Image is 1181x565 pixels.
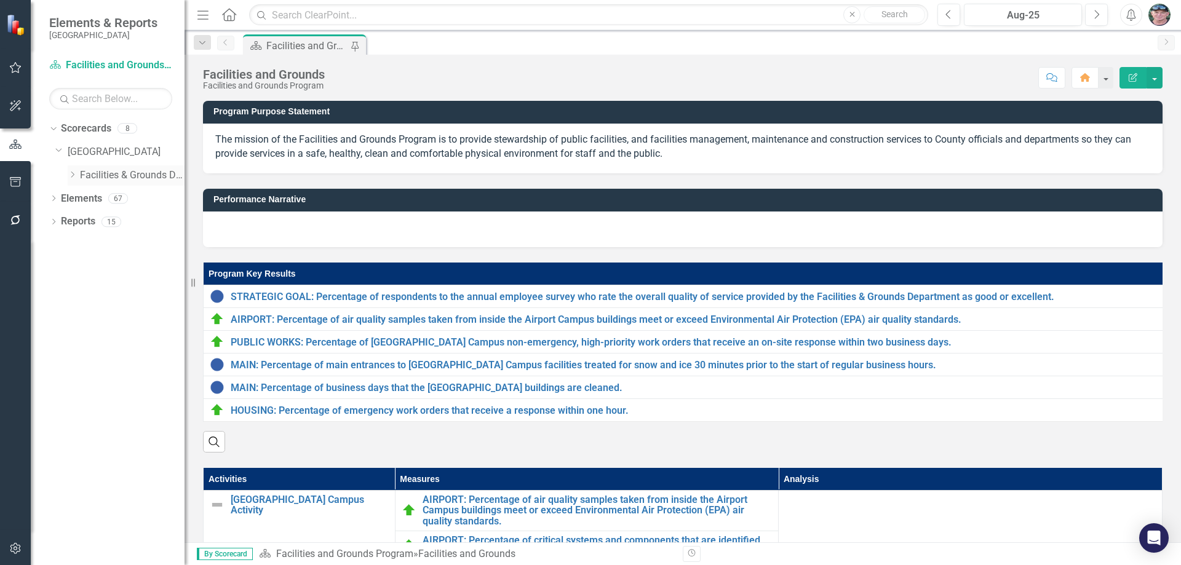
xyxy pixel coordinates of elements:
div: Open Intercom Messenger [1139,523,1169,553]
input: Search Below... [49,88,172,109]
a: [GEOGRAPHIC_DATA] [68,145,185,159]
img: On Target [402,503,416,518]
img: No Data [210,357,225,372]
span: By Scorecard [197,548,253,560]
a: Reports [61,215,95,229]
div: Facilities and Grounds [418,548,515,559]
div: Facilities and Grounds Program [203,81,325,90]
td: Double-Click to Edit Right Click for Context Menu [204,308,1171,331]
td: Double-Click to Edit Right Click for Context Menu [204,354,1171,376]
a: Scorecards [61,122,111,136]
img: Not Defined [210,497,225,512]
div: Aug-25 [968,8,1078,23]
a: Facilities & Grounds Department [80,168,185,183]
a: MAIN: Percentage of business days that the [GEOGRAPHIC_DATA] buildings are cleaned. [231,382,1164,393]
td: Double-Click to Edit Right Click for Context Menu [204,285,1171,308]
img: On Target [402,538,416,553]
button: Aug-25 [964,4,1082,26]
td: Double-Click to Edit Right Click for Context Menu [204,376,1171,399]
img: On Target [210,312,225,326]
a: STRATEGIC GOAL: Percentage of respondents to the annual employee survey who rate the overall qual... [231,291,1164,302]
div: Facilities and Grounds [203,68,325,81]
img: On Target [210,334,225,349]
small: [GEOGRAPHIC_DATA] [49,30,157,40]
a: PUBLIC WORKS: Percentage of [GEOGRAPHIC_DATA] Campus non-emergency, high-priority work orders tha... [231,337,1164,348]
img: ClearPoint Strategy [6,14,28,36]
h3: Program Purpose Statement [213,107,1156,116]
div: 15 [101,216,121,227]
td: Double-Click to Edit Right Click for Context Menu [395,490,779,531]
a: HOUSING: Percentage of emergency work orders that receive a response within one hour. [231,405,1164,416]
div: Facilities and Grounds [266,38,348,53]
a: AIRPORT: Percentage of critical systems and components that are identified for replacement prior ... [423,535,773,556]
a: AIRPORT: Percentage of air quality samples taken from inside the Airport Campus buildings meet or... [423,494,773,527]
a: MAIN: Percentage of main entrances to [GEOGRAPHIC_DATA] Campus facilities treated for snow and ic... [231,360,1164,371]
span: Search [881,9,908,19]
div: 8 [117,124,137,134]
a: Facilities and Grounds Program [276,548,413,559]
img: James Hoock [1148,4,1171,26]
td: Double-Click to Edit Right Click for Context Menu [395,531,779,560]
p: The mission of the Facilities and Grounds Program is to provide stewardship of public facilities,... [215,133,1150,161]
img: No Data [210,380,225,395]
a: [GEOGRAPHIC_DATA] Campus Activity [231,494,389,516]
td: Double-Click to Edit Right Click for Context Menu [204,399,1171,422]
button: Search [864,6,925,23]
a: Facilities and Grounds Program [49,58,172,73]
h3: Performance Narrative [213,195,1156,204]
span: Elements & Reports [49,15,157,30]
input: Search ClearPoint... [249,4,928,26]
img: On Target [210,403,225,417]
td: Double-Click to Edit Right Click for Context Menu [204,331,1171,354]
div: 67 [108,193,128,203]
a: AIRPORT: Percentage of air quality samples taken from inside the Airport Campus buildings meet or... [231,314,1164,325]
div: » [259,547,674,561]
a: Elements [61,192,102,206]
img: No Data [210,289,225,304]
